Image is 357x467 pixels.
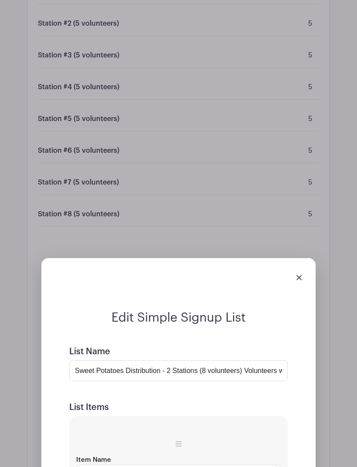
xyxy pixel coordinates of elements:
h5: List Items [69,402,288,413]
label: List Name [69,346,110,357]
label: Item Name [76,455,111,465]
h2: Edit Simple Signup List [69,310,288,325]
img: close_button-5f87c8562297e5c2d7936805f587ecaba9071eb48480494691a3f1689db116b3.svg [296,275,302,280]
input: e.g. Things or volunteers we need for the event [69,360,288,381]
